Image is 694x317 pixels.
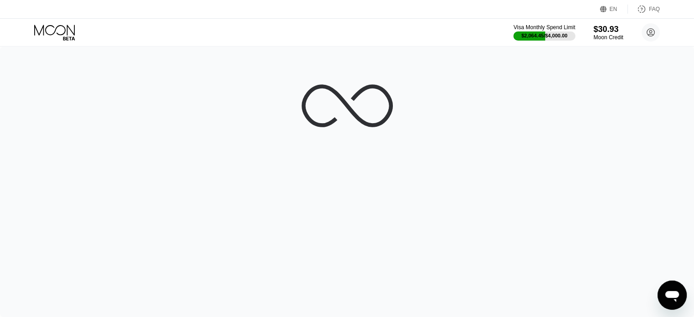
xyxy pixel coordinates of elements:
div: EN [610,6,617,12]
div: FAQ [649,6,660,12]
div: $2,064.45 / $4,000.00 [522,33,568,38]
div: Moon Credit [594,34,623,41]
div: EN [600,5,628,14]
div: Visa Monthly Spend Limit$2,064.45/$4,000.00 [513,24,575,41]
div: $30.93 [594,25,623,34]
iframe: Button to launch messaging window, conversation in progress [657,281,687,310]
div: $30.93Moon Credit [594,25,623,41]
div: Visa Monthly Spend Limit [513,24,575,31]
div: FAQ [628,5,660,14]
